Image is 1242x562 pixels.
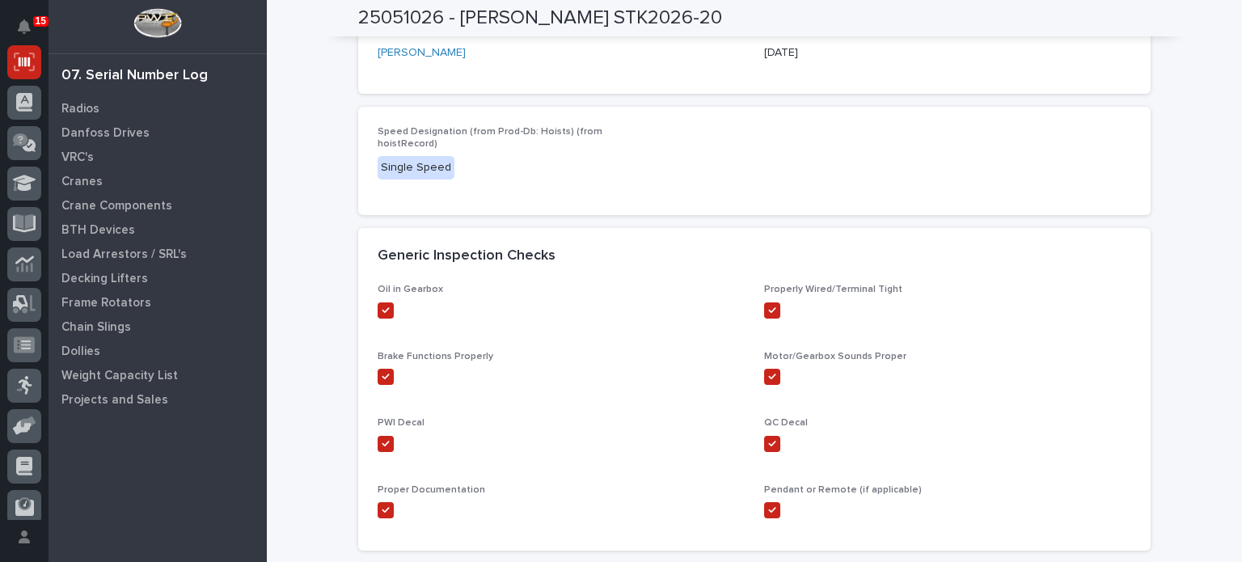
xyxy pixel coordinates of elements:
h2: 25051026 - [PERSON_NAME] STK2026-20 [358,6,722,30]
img: Workspace Logo [133,8,181,38]
p: Decking Lifters [61,272,148,286]
button: Notifications [7,10,41,44]
a: Load Arrestors / SRL's [49,242,267,266]
p: VRC's [61,150,94,165]
a: Crane Components [49,193,267,218]
p: Radios [61,102,99,116]
span: Pendant or Remote (if applicable) [764,485,922,495]
p: Projects and Sales [61,393,168,408]
a: [PERSON_NAME] [378,44,466,61]
a: Dollies [49,339,267,363]
a: Projects and Sales [49,387,267,412]
h2: Generic Inspection Checks [378,247,556,265]
p: Weight Capacity List [61,369,178,383]
span: Proper Documentation [378,485,485,495]
a: Cranes [49,169,267,193]
p: Cranes [61,175,103,189]
span: Oil in Gearbox [378,285,443,294]
p: Dollies [61,344,100,359]
span: QC Decal [764,418,808,428]
p: Danfoss Drives [61,126,150,141]
a: Danfoss Drives [49,120,267,145]
span: Speed Designation (from Prod-Db: Hoists) (from hoistRecord) [378,127,602,148]
a: Radios [49,96,267,120]
span: Properly Wired/Terminal Tight [764,285,902,294]
a: Frame Rotators [49,290,267,315]
a: Chain Slings [49,315,267,339]
p: [DATE] [764,44,1131,61]
span: Brake Functions Properly [378,352,493,361]
a: VRC's [49,145,267,169]
p: 15 [36,15,46,27]
a: BTH Devices [49,218,267,242]
p: Load Arrestors / SRL's [61,247,187,262]
p: Crane Components [61,199,172,213]
span: Motor/Gearbox Sounds Proper [764,352,906,361]
div: 07. Serial Number Log [61,67,208,85]
div: Single Speed [378,156,454,180]
p: BTH Devices [61,223,135,238]
span: PWI Decal [378,418,425,428]
p: Frame Rotators [61,296,151,311]
a: Weight Capacity List [49,363,267,387]
div: Notifications15 [20,19,41,45]
a: Decking Lifters [49,266,267,290]
p: Chain Slings [61,320,131,335]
